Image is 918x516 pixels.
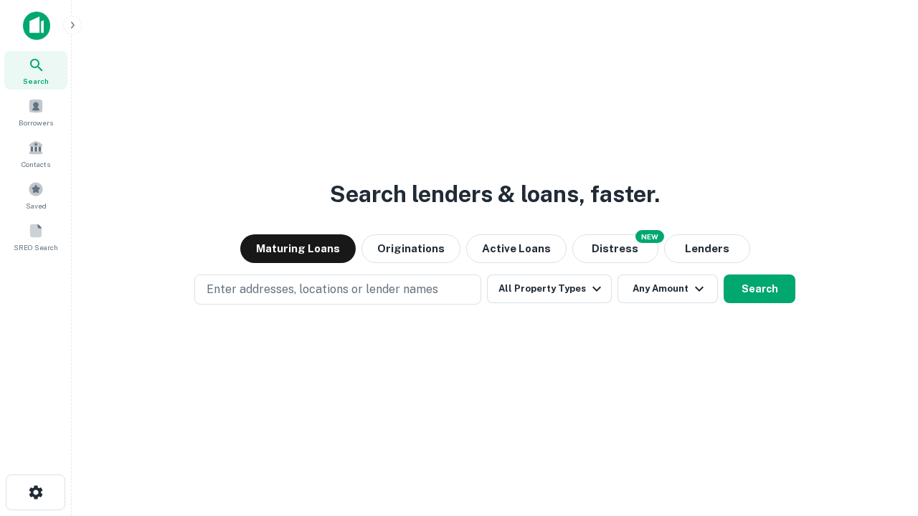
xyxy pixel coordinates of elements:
[572,234,658,263] button: Search distressed loans with lien and other non-mortgage details.
[19,117,53,128] span: Borrowers
[4,134,67,173] a: Contacts
[4,176,67,214] a: Saved
[4,92,67,131] a: Borrowers
[14,242,58,253] span: SREO Search
[4,217,67,256] a: SREO Search
[617,274,718,303] button: Any Amount
[846,401,918,470] iframe: Chat Widget
[487,274,612,303] button: All Property Types
[4,51,67,90] a: Search
[466,234,567,263] button: Active Loans
[240,234,356,263] button: Maturing Loans
[724,274,795,303] button: Search
[635,230,664,243] div: NEW
[23,11,50,40] img: capitalize-icon.png
[361,234,460,263] button: Originations
[207,281,438,298] p: Enter addresses, locations or lender names
[22,158,50,170] span: Contacts
[664,234,750,263] button: Lenders
[194,274,481,305] button: Enter addresses, locations or lender names
[330,177,660,211] h3: Search lenders & loans, faster.
[23,75,49,87] span: Search
[26,200,47,211] span: Saved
